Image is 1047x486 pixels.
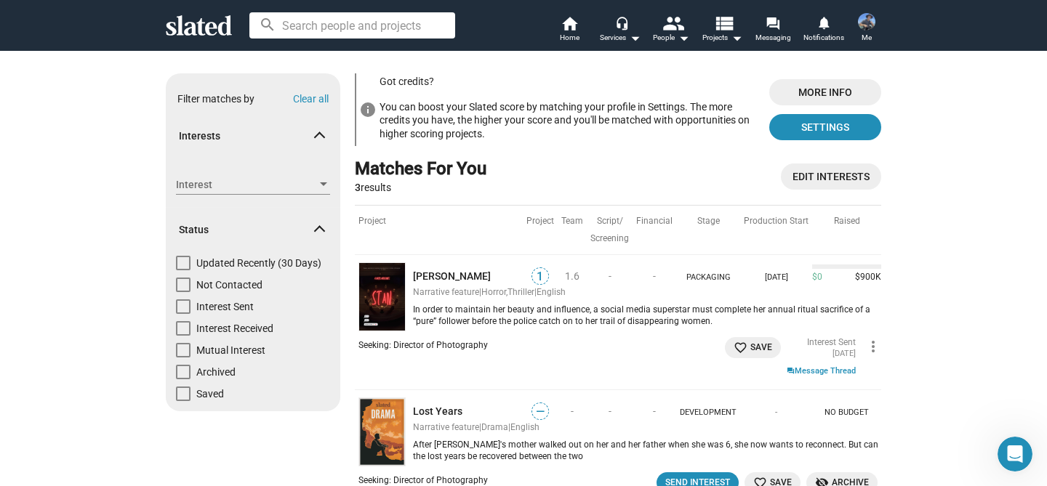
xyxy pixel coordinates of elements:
span: Save [734,340,772,355]
a: [PERSON_NAME] [413,270,523,283]
th: Raised [812,205,881,255]
a: Home [544,15,595,46]
span: More Info [781,79,870,105]
button: Save [725,337,781,358]
button: Clear all [293,93,329,105]
mat-icon: info [359,101,377,118]
mat-icon: favorite_border [734,341,747,355]
div: In order to maintain her beauty and influence, a social media superstar must complete her annual ... [413,304,881,328]
span: — [532,405,548,418]
td: - [587,389,633,421]
button: Darmon MooreMe [849,10,884,48]
a: Lost Years [413,405,523,418]
mat-icon: headset_mic [615,16,628,29]
span: Interest Received [196,321,273,336]
th: Project [523,205,558,255]
th: Team [558,205,587,255]
button: Projects [697,15,747,46]
span: $900K [849,272,881,283]
mat-icon: question_answer [787,366,795,377]
iframe: Intercom live chat [998,437,1032,471]
span: 1.6 [565,270,579,282]
img: Stan [358,262,406,331]
span: Notifications [803,29,844,46]
a: Open profile page - Settings dialog [781,163,881,190]
button: More Info [769,79,881,105]
th: Script/ Screening [587,205,633,255]
span: $0 [812,272,822,283]
div: Filter matches by [177,92,254,106]
span: Narrative feature | [413,287,481,297]
td: - [633,389,676,421]
span: Mutual Interest [196,343,265,357]
span: Settings [781,114,870,140]
span: Thriller [508,287,534,297]
span: Interest [176,177,317,193]
span: results [355,182,391,193]
a: Message Thread [787,365,856,377]
td: Development [676,389,740,421]
td: Packaging [676,254,740,286]
span: Horror, [481,287,508,297]
sl-promotion: Got credits? [355,73,881,158]
span: Home [560,29,579,46]
mat-icon: forum [766,16,779,30]
div: Interests [166,163,340,208]
button: Services [595,15,646,46]
div: - [744,407,809,418]
mat-icon: arrow_drop_down [728,29,745,46]
mat-icon: people [662,12,683,33]
th: Production Start [740,205,812,255]
span: 1 [532,270,548,284]
mat-icon: more_vert [865,338,882,355]
input: Search people and projects [249,12,455,39]
span: Drama [481,422,508,432]
mat-icon: view_list [713,12,734,33]
strong: 3 [355,182,361,193]
div: Matches For You [355,158,486,181]
h3: Got credits? [380,75,758,89]
span: Interests [179,129,316,143]
mat-expansion-panel-header: Status [166,206,340,253]
mat-expansion-panel-header: Interests [166,113,340,160]
div: After [PERSON_NAME]'s mother walked out on her and her father when she was 6, she now wants to re... [413,440,881,463]
th: Project [355,205,413,255]
div: Status [166,256,340,408]
span: Seeking: Director of Photography [358,475,488,485]
span: English [537,287,566,297]
th: Financial [633,205,676,255]
mat-icon: arrow_drop_down [626,29,643,46]
span: Messaging [755,29,791,46]
button: People [646,15,697,46]
span: Edit Interests [793,163,870,190]
span: Archived [196,365,236,379]
span: Saved [196,386,224,401]
img: Darmon Moore [858,13,875,31]
td: - [558,389,587,421]
mat-icon: notifications [817,15,830,29]
div: Interest Sent [807,337,856,349]
span: Narrative feature | [413,422,481,432]
span: | [534,287,537,297]
mat-icon: arrow_drop_down [675,29,692,46]
div: You can boost your Slated score by matching your profile in Settings. The more credits you have, ... [380,97,758,144]
a: Notifications [798,15,849,46]
td: - [587,254,633,286]
span: Status [179,223,316,237]
a: Open profile page - Settings dialog [769,114,881,140]
span: Projects [702,29,742,46]
span: Updated Recently (30 Days) [196,256,321,270]
span: Not Contacted [196,278,262,292]
div: People [653,29,689,46]
td: NO BUDGET [812,389,881,421]
td: - [633,254,676,286]
img: Lost Years [358,397,406,466]
mat-icon: home [561,15,578,32]
div: Services [600,29,641,46]
span: English [510,422,539,432]
span: | [508,422,510,432]
th: Stage [676,205,740,255]
span: Seeking: Director of Photography [358,340,488,350]
span: Me [862,29,872,46]
span: Interest Sent [196,299,254,314]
